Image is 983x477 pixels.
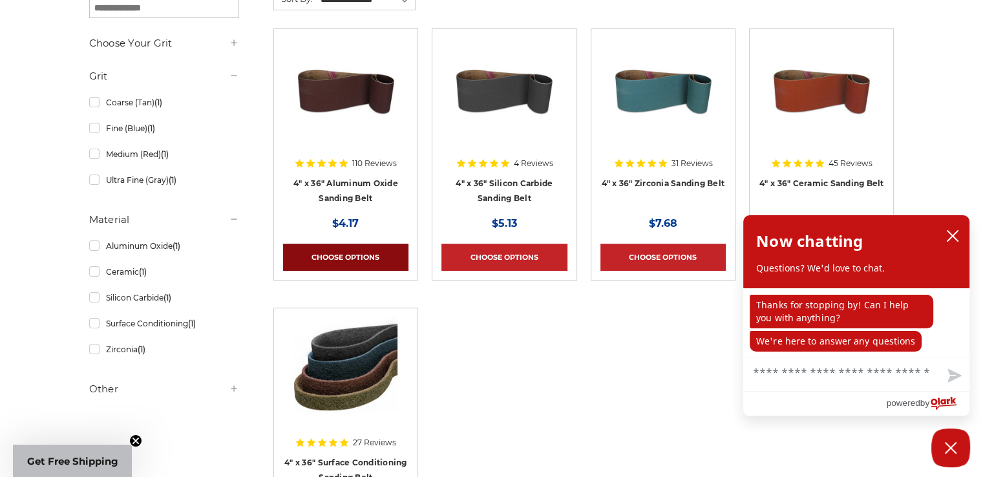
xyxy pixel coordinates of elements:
a: 4" x 36" Ceramic Sanding Belt [759,178,883,188]
p: Thanks for stopping by! Can I help you with anything? [750,295,933,328]
a: Ultra Fine (Gray) [89,169,239,191]
button: Send message [937,361,969,391]
span: (1) [163,293,171,302]
div: chat [743,288,969,357]
a: Ceramic [89,260,239,283]
span: (1) [168,175,176,185]
span: powered [886,395,920,411]
span: (1) [154,98,162,107]
a: Silicon Carbide [89,286,239,309]
span: 27 Reviews [353,439,396,447]
span: $5.13 [492,217,517,229]
span: (1) [138,267,146,277]
img: 4" x 36" Silicon Carbide File Belt [452,38,556,142]
a: Aluminum Oxide [89,235,239,257]
a: 4" x 36" Zirconia Sanding Belt [602,178,725,188]
a: Medium (Red) [89,143,239,165]
a: Zirconia [89,338,239,361]
div: olark chatbox [743,215,970,416]
h5: Other [89,381,239,397]
img: 4" x 36" Aluminum Oxide Sanding Belt [294,38,397,142]
a: 4"x36" Surface Conditioning Sanding Belts [283,317,408,443]
a: 4" x 36" Zirconia Sanding Belt [600,38,726,164]
span: (1) [172,241,180,251]
span: (1) [147,123,154,133]
span: $4.17 [332,217,359,229]
button: Close Chatbox [931,429,970,467]
span: 4 Reviews [514,160,553,167]
span: (1) [187,319,195,328]
span: Get Free Shipping [27,455,118,467]
a: 4" x 36" Silicon Carbide File Belt [441,38,567,164]
div: Get Free ShippingClose teaser [13,445,132,477]
a: Coarse (Tan) [89,91,239,114]
a: Choose Options [600,244,726,271]
span: 110 Reviews [352,160,397,167]
a: Choose Options [441,244,567,271]
a: 4" x 36" Silicon Carbide Sanding Belt [456,178,553,203]
a: Choose Options [283,244,408,271]
a: 4" x 36" Aluminum Oxide Sanding Belt [293,178,398,203]
button: close chatbox [942,226,963,246]
a: 4" x 36" Ceramic Sanding Belt [759,38,884,164]
img: 4"x36" Surface Conditioning Sanding Belts [294,317,397,421]
span: $7.68 [649,217,677,229]
span: (1) [160,149,168,159]
h5: Grit [89,69,239,84]
a: Powered by Olark [886,392,969,416]
p: Questions? We'd love to chat. [756,262,957,275]
span: 45 Reviews [829,160,872,167]
h5: Choose Your Grit [89,36,239,51]
img: 4" x 36" Zirconia Sanding Belt [611,38,715,142]
h2: Now chatting [756,228,863,254]
button: Close teaser [129,434,142,447]
p: We're here to answer any questions [750,331,922,352]
img: 4" x 36" Ceramic Sanding Belt [770,38,873,142]
span: 31 Reviews [671,160,713,167]
a: 4" x 36" Aluminum Oxide Sanding Belt [283,38,408,164]
h5: Material [89,212,239,228]
span: by [920,395,929,411]
a: Fine (Blue) [89,117,239,140]
span: (1) [137,344,145,354]
a: Surface Conditioning [89,312,239,335]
